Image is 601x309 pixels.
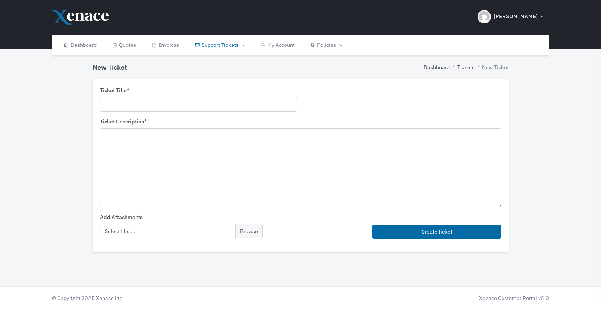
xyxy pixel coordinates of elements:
a: Dashboard [56,35,104,55]
a: Policies [303,35,350,55]
a: Quotes [104,35,144,55]
span: [PERSON_NAME] [494,12,538,21]
label: Add Attachments [100,213,143,221]
a: Dashboard [424,63,450,71]
div: © Copyright 2025 Xenace Ltd [48,294,301,302]
label: Ticket Title [100,86,129,94]
button: Create ticket [372,225,501,239]
img: Header Avatar [478,10,491,23]
a: Invoices [144,35,187,55]
div: Xenace Customer Portal v5.0 [304,294,549,302]
a: Tickets [457,63,475,71]
label: Ticket Description [100,118,147,126]
a: Support Tickets [187,35,252,55]
h4: New Ticket [93,63,127,71]
li: New Ticket [475,63,509,71]
button: [PERSON_NAME] [473,4,549,30]
a: My Account [252,35,303,55]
